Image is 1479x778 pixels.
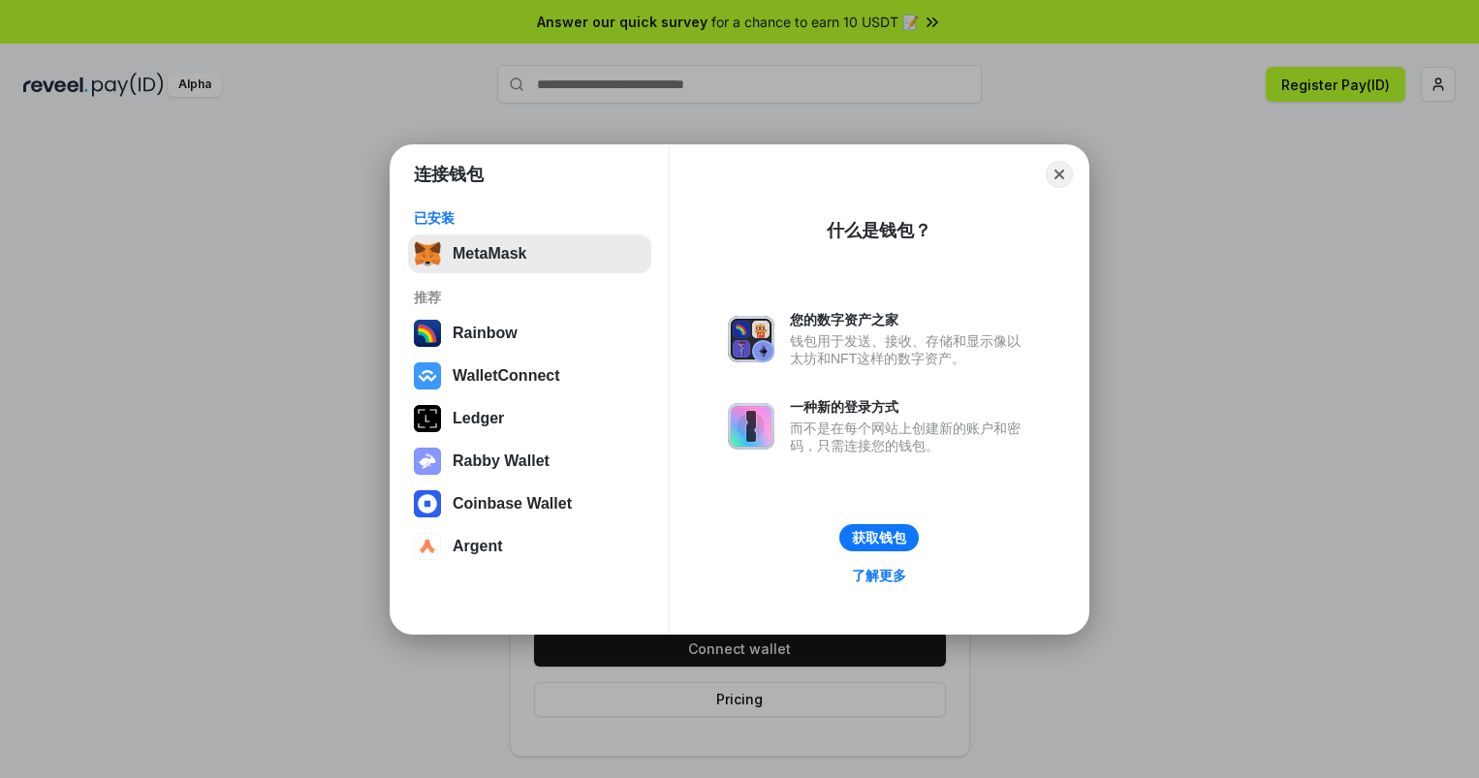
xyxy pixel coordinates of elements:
img: svg+xml,%3Csvg%20width%3D%22120%22%20height%3D%22120%22%20viewBox%3D%220%200%20120%20120%22%20fil... [414,320,441,347]
div: 什么是钱包？ [827,219,931,242]
img: svg+xml,%3Csvg%20xmlns%3D%22http%3A%2F%2Fwww.w3.org%2F2000%2Fsvg%22%20width%3D%2228%22%20height%3... [414,405,441,432]
button: MetaMask [408,234,651,273]
img: svg+xml,%3Csvg%20xmlns%3D%22http%3A%2F%2Fwww.w3.org%2F2000%2Fsvg%22%20fill%3D%22none%22%20viewBox... [728,403,774,450]
div: 了解更多 [852,567,906,584]
div: 钱包用于发送、接收、存储和显示像以太坊和NFT这样的数字资产。 [790,332,1030,367]
div: 推荐 [414,289,645,306]
img: svg+xml,%3Csvg%20xmlns%3D%22http%3A%2F%2Fwww.w3.org%2F2000%2Fsvg%22%20fill%3D%22none%22%20viewBox... [728,316,774,362]
div: Ledger [453,410,504,427]
div: WalletConnect [453,367,560,385]
div: Argent [453,538,503,555]
button: Rabby Wallet [408,442,651,481]
button: Coinbase Wallet [408,484,651,523]
button: Rainbow [408,314,651,353]
img: svg+xml,%3Csvg%20xmlns%3D%22http%3A%2F%2Fwww.w3.org%2F2000%2Fsvg%22%20fill%3D%22none%22%20viewBox... [414,448,441,475]
button: Close [1046,161,1073,188]
div: 获取钱包 [852,529,906,546]
img: svg+xml,%3Csvg%20fill%3D%22none%22%20height%3D%2233%22%20viewBox%3D%220%200%2035%2033%22%20width%... [414,240,441,267]
button: Argent [408,527,651,566]
div: Rainbow [453,325,518,342]
a: 了解更多 [840,563,918,588]
button: WalletConnect [408,357,651,395]
button: 获取钱包 [839,524,919,551]
div: Coinbase Wallet [453,495,572,513]
div: 而不是在每个网站上创建新的账户和密码，只需连接您的钱包。 [790,420,1030,454]
img: svg+xml,%3Csvg%20width%3D%2228%22%20height%3D%2228%22%20viewBox%3D%220%200%2028%2028%22%20fill%3D... [414,533,441,560]
h1: 连接钱包 [414,163,484,186]
div: 已安装 [414,209,645,227]
div: MetaMask [453,245,526,263]
div: 一种新的登录方式 [790,398,1030,416]
div: Rabby Wallet [453,452,550,470]
button: Ledger [408,399,651,438]
img: svg+xml,%3Csvg%20width%3D%2228%22%20height%3D%2228%22%20viewBox%3D%220%200%2028%2028%22%20fill%3D... [414,490,441,517]
img: svg+xml,%3Csvg%20width%3D%2228%22%20height%3D%2228%22%20viewBox%3D%220%200%2028%2028%22%20fill%3D... [414,362,441,389]
div: 您的数字资产之家 [790,311,1030,328]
